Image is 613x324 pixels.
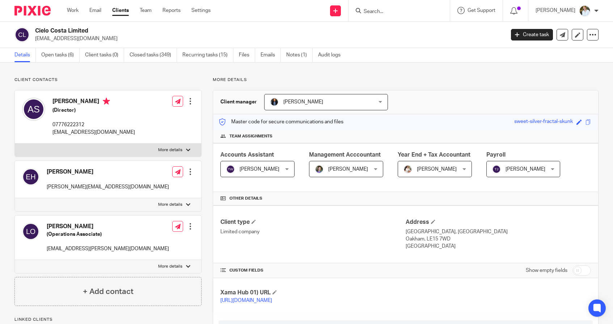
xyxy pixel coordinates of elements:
label: Show empty fields [526,267,567,274]
a: Emails [261,48,281,62]
h3: Client manager [220,98,257,106]
a: Client tasks (0) [85,48,124,62]
p: [EMAIL_ADDRESS][DOMAIN_NAME] [35,35,500,42]
h4: [PERSON_NAME] [52,98,135,107]
a: Team [140,7,152,14]
h4: [PERSON_NAME] [47,223,169,230]
a: Reports [162,7,181,14]
p: Master code for secure communications and files [219,118,343,125]
p: More details [158,202,182,208]
h4: [PERSON_NAME] [47,168,169,176]
img: martin-hickman.jpg [270,98,279,106]
a: Audit logs [318,48,346,62]
p: [PERSON_NAME][EMAIL_ADDRESS][DOMAIN_NAME] [47,183,169,191]
a: Closed tasks (349) [130,48,177,62]
h4: Xama Hub 01) URL [220,289,406,297]
a: Create task [511,29,553,40]
i: Primary [103,98,110,105]
img: svg%3E [22,223,39,240]
h5: (Operations Associate) [47,231,169,238]
a: Work [67,7,79,14]
h5: (Director) [52,107,135,114]
a: Recurring tasks (15) [182,48,233,62]
p: 07776222312 [52,121,135,128]
h4: CUSTOM FIELDS [220,268,406,273]
a: Settings [191,7,211,14]
img: svg%3E [14,27,30,42]
img: svg%3E [492,165,501,174]
span: [PERSON_NAME] [328,167,368,172]
p: [EMAIL_ADDRESS][PERSON_NAME][DOMAIN_NAME] [47,245,169,252]
a: [URL][DOMAIN_NAME] [220,298,272,303]
p: Limited company [220,228,406,235]
span: Other details [229,196,262,201]
p: More details [213,77,599,83]
span: Management Acccountant [309,152,381,158]
img: svg%3E [226,165,235,174]
span: Payroll [486,152,506,158]
span: Accounts Assistant [220,152,274,158]
img: 1530183611242%20(1).jpg [315,165,324,174]
span: Get Support [468,8,495,13]
span: [PERSON_NAME] [240,167,279,172]
a: Clients [112,7,129,14]
p: [EMAIL_ADDRESS][DOMAIN_NAME] [52,129,135,136]
p: [GEOGRAPHIC_DATA] [406,243,591,250]
input: Search [363,9,428,15]
h2: Cielo Costa Limited [35,27,407,35]
a: Email [89,7,101,14]
a: Open tasks (6) [41,48,80,62]
img: Kayleigh%20Henson.jpeg [403,165,412,174]
h4: + Add contact [83,286,134,297]
a: Files [239,48,255,62]
p: More details [158,264,182,269]
img: Pixie [14,6,51,16]
p: Linked clients [14,317,202,323]
h4: Address [406,218,591,226]
div: sweet-silver-fractal-skunk [514,118,573,126]
p: [GEOGRAPHIC_DATA], [GEOGRAPHIC_DATA] [406,228,591,235]
h4: Client type [220,218,406,226]
p: Client contacts [14,77,202,83]
span: [PERSON_NAME] [506,167,545,172]
a: Notes (1) [286,48,313,62]
p: Oakham, LE15 7WD [406,235,591,243]
img: svg%3E [22,98,45,121]
p: [PERSON_NAME] [536,7,575,14]
img: sarah-royle.jpg [579,5,591,17]
a: Details [14,48,36,62]
span: [PERSON_NAME] [417,167,457,172]
p: More details [158,147,182,153]
span: Year End + Tax Accountant [398,152,470,158]
span: [PERSON_NAME] [283,99,323,105]
span: Team assignments [229,133,272,139]
img: svg%3E [22,168,39,186]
